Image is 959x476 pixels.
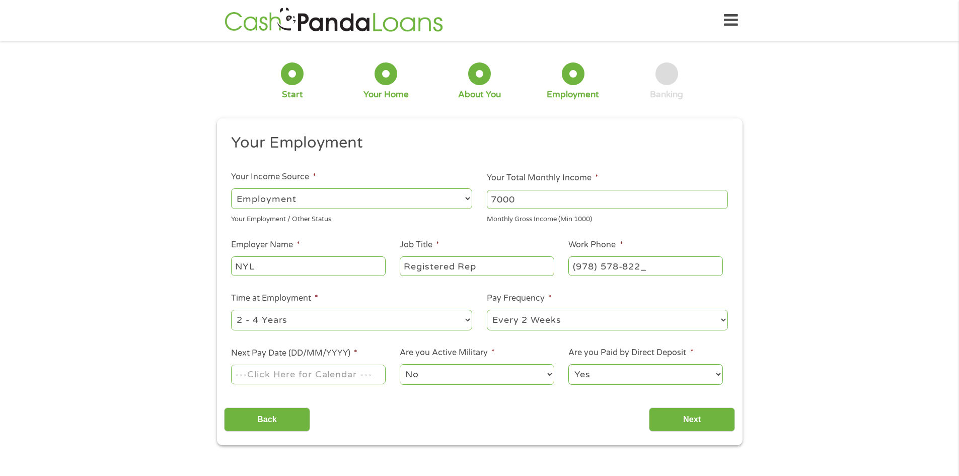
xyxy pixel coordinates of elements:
label: Are you Paid by Direct Deposit [568,348,693,358]
input: ---Click Here for Calendar --- [231,365,385,384]
img: GetLoanNow Logo [222,6,446,35]
label: Time at Employment [231,293,318,304]
label: Next Pay Date (DD/MM/YYYY) [231,348,357,359]
label: Are you Active Military [400,348,495,358]
input: Walmart [231,256,385,276]
label: Work Phone [568,240,623,250]
div: Your Employment / Other Status [231,211,472,225]
input: 1800 [487,190,728,209]
label: Pay Frequency [487,293,552,304]
input: Back [224,407,310,432]
input: (231) 754-4010 [568,256,722,276]
h2: Your Employment [231,133,720,153]
div: Banking [650,89,683,100]
label: Your Income Source [231,172,316,182]
label: Your Total Monthly Income [487,173,599,183]
input: Next [649,407,735,432]
label: Employer Name [231,240,300,250]
div: Start [282,89,303,100]
div: Monthly Gross Income (Min 1000) [487,211,728,225]
input: Cashier [400,256,554,276]
label: Job Title [400,240,439,250]
div: Employment [547,89,599,100]
div: About You [458,89,501,100]
div: Your Home [363,89,409,100]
